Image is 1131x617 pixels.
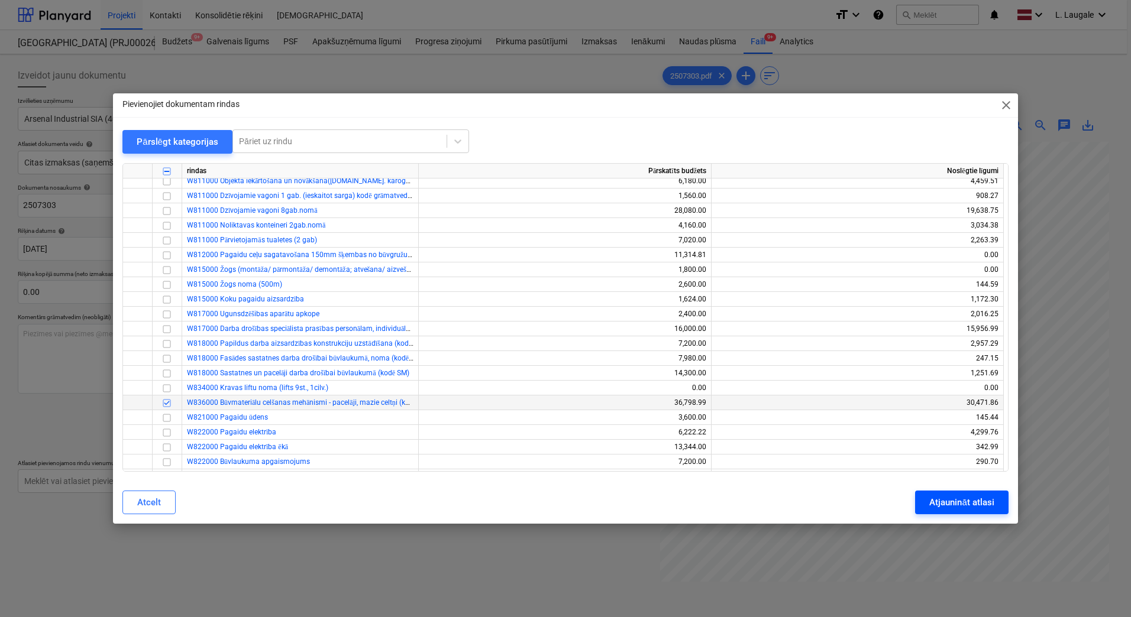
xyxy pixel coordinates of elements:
div: 30,471.86 [716,395,998,410]
div: Atcelt [137,495,161,510]
a: W811000 Dzīvojamie vagoni 8gab.nomā [187,206,318,215]
div: 13,344.00 [424,440,706,454]
div: 247.15 [716,351,998,366]
div: 2,016.25 [716,307,998,322]
a: W811000 Dzīvojamie vagoni 1 gab. (ieskaitot sarga) kodē grāmatvedība [187,191,418,200]
div: Noslēgtie līgumi [712,164,1004,178]
div: 0.00 [716,381,998,395]
div: 15,956.99 [716,322,998,336]
a: W836000 Būvmateriālu celšanas mehānismi - pacelāji, mazie celtņi (kodē SM) [187,398,431,407]
div: Atjaunināt atlasi [929,495,994,510]
div: 2,600.00 [424,277,706,292]
div: 6,180.00 [424,174,706,189]
div: 11,314.81 [424,248,706,262]
div: 290.70 [716,454,998,469]
div: 0.00 [716,262,998,277]
div: Pārslēgt kategorijas [137,134,218,150]
span: close [999,98,1013,112]
div: 4,299.76 [716,425,998,440]
div: 4,459.51 [716,174,998,189]
span: W811000 Objekta iekārtošana un novākšana(t.sk. karogs, ugunsdzēsības stends, apsardzes vagoniņa a... [187,177,584,185]
a: W817000 Darba drošības speciālista prasības personālam, individuālas aizsardzības līdzekļi (kodē ... [187,324,610,333]
a: W815000 Žogs noma (500m) [187,280,282,288]
div: 144.59 [716,277,998,292]
a: W811000 Pārvietojamās tualetes (2 gab) [187,236,317,244]
a: W811000 Objekta iekārtošana un novākšana([DOMAIN_NAME]. karogs, ugunsdzēsības stends, apsardzes v... [187,177,584,185]
div: 2,263.39 [716,233,998,248]
div: 28,080.00 [424,203,706,218]
iframe: Chat Widget [1072,560,1131,617]
div: 14,977.70 [716,469,998,484]
div: 0.00 [424,381,706,395]
div: 4,160.00 [424,218,706,233]
div: 36,798.99 [424,395,706,410]
div: 145.44 [716,410,998,425]
div: 16,000.00 [424,322,706,336]
div: 1,251.69 [716,366,998,381]
div: 2,957.29 [716,336,998,351]
div: 1,624.00 [424,292,706,307]
a: W834000 Kravas liftu noma (lifts 9st., 1cilv.) [187,384,328,392]
a: W822000 Pagaidu elektrība [187,428,276,436]
a: W815000 Žogs (montāža/ pārmontāža/ demontāža; atvešana/ aizvešana) [187,265,421,274]
div: 6,222.22 [424,425,706,440]
button: Atjaunināt atlasi [915,491,1008,514]
a: W812000 Pagaidu ceļu sagatavošana 150mm šķembas no būvgružu pārstrādes + geotekstīls [187,251,484,259]
div: 7,200.00 [424,454,706,469]
a: W817000 Ugunsdzēšibas aparātu apkope [187,310,319,318]
div: 3,600.00 [424,410,706,425]
div: 342.99 [716,440,998,454]
div: 0.00 [716,248,998,262]
a: W822000 Pagaidu elektrība ēkā [187,443,288,451]
p: Pievienojiet dokumentam rindas [122,98,240,111]
div: 14,300.00 [424,366,706,381]
div: rindas [182,164,419,178]
div: 2,400.00 [424,307,706,322]
div: 7,020.00 [424,233,706,248]
a: W815000 Koku pagaidu aizsardzība [187,295,304,303]
a: W811000 Noliktavas konteineri 2gab.nomā [187,221,325,229]
div: 19,638.75 [716,203,998,218]
div: 3,034.38 [716,218,998,233]
div: Pārskatīts budžets [419,164,712,178]
a: W822000 Būvlaukuma apgaismojums [187,457,310,466]
a: W818000 Papildus darba aizsardzības konstrukciju uzstādīšana (kodē SM) [187,339,426,348]
a: W821000 Pagaidu ūdens [187,413,268,421]
div: 1,172.30 [716,292,998,307]
div: 908.27 [716,189,998,203]
button: Atcelt [122,491,176,514]
a: W818000 Sastatnes un pacelāji darba drošībai būvlaukumā (kodē SM) [187,369,409,377]
button: Pārslēgt kategorijas [122,130,232,154]
a: W818000 Fasādes sastatnes darba drošībai būvlaukumā, noma (kodē SM) [187,354,423,362]
div: 7,200.00 [424,336,706,351]
div: 7,980.00 [424,351,706,366]
div: 1,800.00 [424,262,706,277]
div: 1,560.00 [424,189,706,203]
div: 35,798.33 [424,469,706,484]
